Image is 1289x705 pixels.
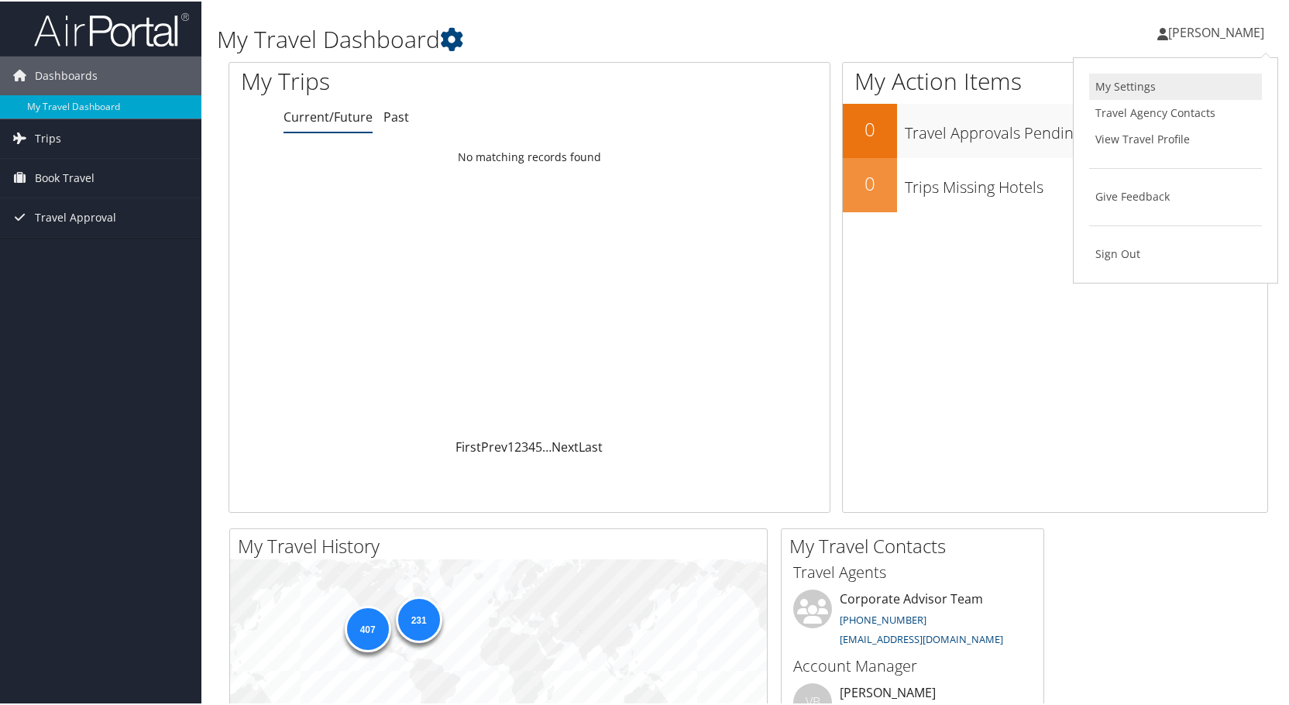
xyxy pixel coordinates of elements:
span: Book Travel [35,157,95,196]
a: [EMAIL_ADDRESS][DOMAIN_NAME] [840,631,1003,645]
a: Give Feedback [1089,182,1262,208]
h2: My Travel Contacts [789,531,1043,558]
a: Travel Agency Contacts [1089,98,1262,125]
a: [PERSON_NAME] [1157,8,1280,54]
h3: Trips Missing Hotels [905,167,1267,197]
a: 1 [507,437,514,454]
h1: My Action Items [843,64,1267,96]
a: Past [383,107,409,124]
h3: Travel Approvals Pending (Advisor Booked) [905,113,1267,143]
a: Current/Future [284,107,373,124]
h2: My Travel History [238,531,767,558]
span: Travel Approval [35,197,116,236]
a: First [455,437,481,454]
a: Next [552,437,579,454]
a: 0Travel Approvals Pending (Advisor Booked) [843,102,1267,156]
h1: My Trips [241,64,568,96]
h3: Account Manager [793,654,1032,676]
h1: My Travel Dashboard [217,22,926,54]
h2: 0 [843,115,897,141]
a: Last [579,437,603,454]
a: 4 [528,437,535,454]
span: Trips [35,118,61,156]
a: 0Trips Missing Hotels [843,156,1267,211]
img: airportal-logo.png [34,10,189,46]
td: No matching records found [229,142,830,170]
a: View Travel Profile [1089,125,1262,151]
span: Dashboards [35,55,98,94]
li: Corporate Advisor Team [785,588,1040,652]
a: Sign Out [1089,239,1262,266]
a: [PHONE_NUMBER] [840,611,926,625]
a: Prev [481,437,507,454]
div: 231 [395,595,442,641]
a: 2 [514,437,521,454]
span: [PERSON_NAME] [1168,22,1264,40]
a: 5 [535,437,542,454]
span: … [542,437,552,454]
h3: Travel Agents [793,560,1032,582]
h2: 0 [843,169,897,195]
a: 3 [521,437,528,454]
div: 407 [344,604,390,651]
a: My Settings [1089,72,1262,98]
